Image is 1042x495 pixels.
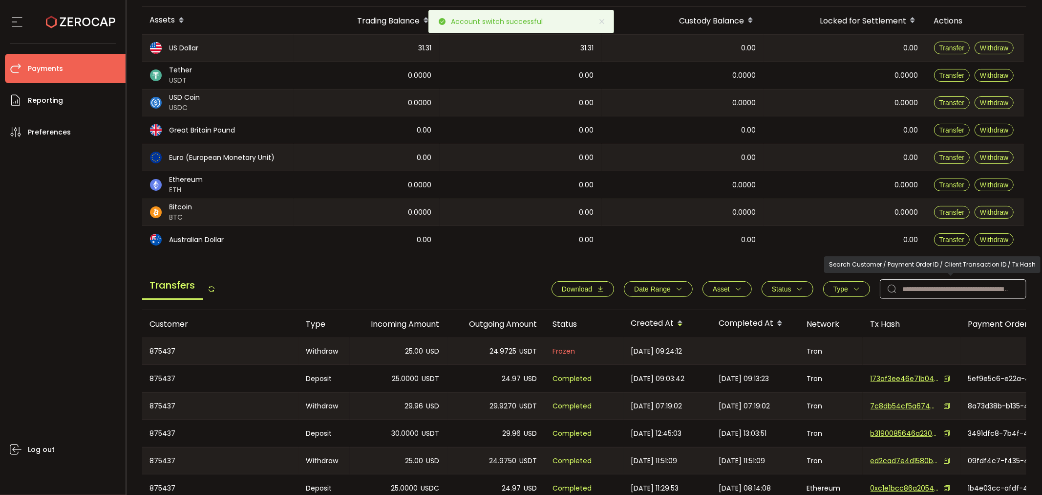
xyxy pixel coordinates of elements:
[799,448,863,474] div: Tron
[170,103,200,113] span: USDC
[170,65,192,75] span: Tether
[975,124,1014,136] button: Withdraw
[799,318,863,330] div: Network
[298,338,350,364] div: Withdraw
[934,206,970,219] button: Transfer
[579,234,594,246] span: 0.00
[742,152,756,163] span: 0.00
[980,154,1008,161] span: Withdraw
[733,70,756,81] span: 0.0000
[934,124,970,136] button: Transfer
[520,455,537,467] span: USDT
[417,152,432,163] span: 0.00
[719,455,766,467] span: [DATE] 11:51:09
[170,92,200,103] span: USD Coin
[28,62,63,76] span: Payments
[631,483,679,494] span: [DATE] 11:29:53
[719,483,771,494] span: [DATE] 08:14:08
[764,12,926,29] div: Locked for Settlement
[975,206,1014,219] button: Withdraw
[904,43,918,54] span: 0.00
[28,125,71,139] span: Preferences
[553,455,592,467] span: Completed
[503,428,521,439] span: 29.96
[405,455,424,467] span: 25.00
[713,285,730,293] span: Asset
[142,272,203,300] span: Transfers
[968,374,1037,384] span: 5ef9e5c6-e22a-4caf-aa5f-f8f1f4af747d
[772,285,791,293] span: Status
[895,180,918,191] span: 0.0000
[417,234,432,246] span: 0.00
[142,318,298,330] div: Customer
[926,15,1024,26] div: Actions
[895,97,918,109] span: 0.0000
[939,126,965,134] span: Transfer
[980,44,1008,52] span: Withdraw
[579,207,594,218] span: 0.00
[631,455,678,467] span: [DATE] 11:51:09
[298,393,350,419] div: Withdraw
[142,448,298,474] div: 875437
[975,96,1014,109] button: Withdraw
[524,483,537,494] span: USD
[520,346,537,357] span: USDT
[170,235,224,245] span: Australian Dollar
[553,401,592,412] span: Completed
[904,152,918,163] span: 0.00
[502,373,521,384] span: 24.97
[934,233,970,246] button: Transfer
[298,365,350,392] div: Deposit
[426,455,440,467] span: USD
[824,256,1041,273] div: Search Customer / Payment Order ID / Client Transaction ID / Tx Hash
[490,346,517,357] span: 24.9725
[939,99,965,107] span: Transfer
[631,373,685,384] span: [DATE] 09:03:42
[623,315,711,332] div: Created At
[904,234,918,246] span: 0.00
[634,285,671,293] span: Date Range
[408,180,432,191] span: 0.0000
[799,365,863,392] div: Tron
[719,428,767,439] span: [DATE] 13:03:51
[742,234,756,246] span: 0.00
[502,483,521,494] span: 24.97
[28,443,55,457] span: Log out
[392,428,419,439] span: 30.0000
[762,281,813,297] button: Status
[939,44,965,52] span: Transfer
[408,70,432,81] span: 0.0000
[975,42,1014,54] button: Withdraw
[581,43,594,54] span: 31.31
[871,456,939,466] span: ed2cad7e4d1580b4610f087ba196c924809bb99d5fae29575dc89a0d7c395505
[170,153,275,163] span: Euro (European Monetary Unit)
[294,12,440,29] div: Trading Balance
[939,208,965,216] span: Transfer
[142,393,298,419] div: 875437
[934,42,970,54] button: Transfer
[150,69,162,81] img: usdt_portfolio.svg
[170,43,199,53] span: US Dollar
[631,428,682,439] span: [DATE] 12:45:03
[553,346,575,357] span: Frozen
[150,152,162,163] img: eur_portfolio.svg
[170,75,192,86] span: USDT
[975,69,1014,82] button: Withdraw
[895,70,918,81] span: 0.0000
[579,180,594,191] span: 0.00
[939,181,965,189] span: Transfer
[170,185,203,195] span: ETH
[150,124,162,136] img: gbp_portfolio.svg
[392,373,419,384] span: 25.0000
[142,12,294,29] div: Assets
[975,233,1014,246] button: Withdraw
[298,318,350,330] div: Type
[939,236,965,244] span: Transfer
[150,97,162,109] img: usdc_portfolio.svg
[426,346,440,357] span: USD
[421,483,440,494] span: USDC
[524,373,537,384] span: USD
[142,338,298,364] div: 875437
[170,202,192,212] span: Bitcoin
[980,99,1008,107] span: Withdraw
